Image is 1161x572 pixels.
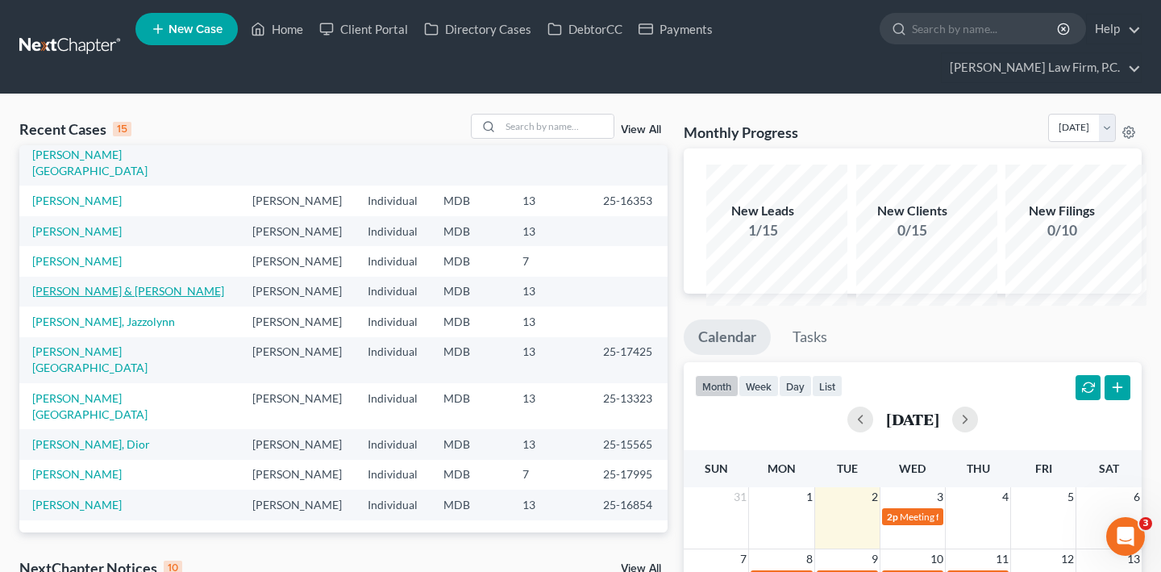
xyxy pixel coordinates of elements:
[239,246,355,276] td: [PERSON_NAME]
[431,337,510,383] td: MDB
[1005,202,1118,220] div: New Filings
[431,429,510,459] td: MDB
[590,337,668,383] td: 25-17425
[239,460,355,490] td: [PERSON_NAME]
[32,194,122,207] a: [PERSON_NAME]
[416,15,539,44] a: Directory Cases
[239,307,355,336] td: [PERSON_NAME]
[355,216,431,246] td: Individual
[431,383,510,429] td: MDB
[431,307,510,336] td: MDB
[1106,517,1145,556] iframe: Intercom live chat
[590,383,668,429] td: 25-13323
[510,337,590,383] td: 13
[243,15,311,44] a: Home
[19,119,131,139] div: Recent Cases
[510,307,590,336] td: 13
[355,277,431,307] td: Individual
[1035,461,1052,475] span: Fri
[1139,517,1152,530] span: 3
[239,429,355,459] td: [PERSON_NAME]
[1099,461,1119,475] span: Sat
[431,246,510,276] td: MDB
[967,461,990,475] span: Thu
[431,277,510,307] td: MDB
[355,123,431,186] td: Individual
[169,23,223,35] span: New Case
[695,375,739,397] button: month
[1126,549,1142,569] span: 13
[431,216,510,246] td: MDB
[887,511,898,523] span: 2p
[856,202,969,220] div: New Clients
[768,461,796,475] span: Mon
[590,490,668,520] td: 25-16854
[706,202,819,220] div: New Leads
[239,277,355,307] td: [PERSON_NAME]
[431,123,510,186] td: MDB
[706,220,819,240] div: 1/15
[510,216,590,246] td: 13
[32,315,175,328] a: [PERSON_NAME], Jazzolynn
[590,429,668,459] td: 25-15565
[590,186,668,215] td: 25-16353
[311,15,416,44] a: Client Portal
[929,549,945,569] span: 10
[510,123,590,186] td: 7
[510,277,590,307] td: 13
[942,53,1141,82] a: [PERSON_NAME] Law Firm, P.C.
[805,549,814,569] span: 8
[510,246,590,276] td: 7
[355,490,431,520] td: Individual
[510,186,590,215] td: 13
[32,284,224,298] a: [PERSON_NAME] & [PERSON_NAME]
[32,344,148,374] a: [PERSON_NAME][GEOGRAPHIC_DATA]
[778,319,842,355] a: Tasks
[705,461,728,475] span: Sun
[239,337,355,383] td: [PERSON_NAME]
[684,123,798,142] h3: Monthly Progress
[32,224,122,238] a: [PERSON_NAME]
[1059,549,1076,569] span: 12
[355,307,431,336] td: Individual
[1132,487,1142,507] span: 6
[510,383,590,429] td: 13
[935,487,945,507] span: 3
[899,461,926,475] span: Wed
[684,319,771,355] a: Calendar
[1087,15,1141,44] a: Help
[239,123,355,186] td: [PERSON_NAME]
[32,132,148,177] a: [GEOGRAPHIC_DATA][PERSON_NAME][GEOGRAPHIC_DATA]
[32,467,122,481] a: [PERSON_NAME]
[431,186,510,215] td: MDB
[590,460,668,490] td: 25-17995
[856,220,969,240] div: 0/15
[510,429,590,459] td: 13
[431,490,510,520] td: MDB
[239,490,355,520] td: [PERSON_NAME]
[886,411,939,428] h2: [DATE]
[355,429,431,459] td: Individual
[32,498,122,511] a: [PERSON_NAME]
[739,549,748,569] span: 7
[1005,220,1118,240] div: 0/10
[837,461,858,475] span: Tue
[355,186,431,215] td: Individual
[239,383,355,429] td: [PERSON_NAME]
[539,15,630,44] a: DebtorCC
[510,490,590,520] td: 13
[739,375,779,397] button: week
[630,15,721,44] a: Payments
[732,487,748,507] span: 31
[32,254,122,268] a: [PERSON_NAME]
[32,437,150,451] a: [PERSON_NAME], Dior
[355,460,431,490] td: Individual
[239,216,355,246] td: [PERSON_NAME]
[912,14,1059,44] input: Search by name...
[355,246,431,276] td: Individual
[621,124,661,136] a: View All
[113,122,131,136] div: 15
[1001,487,1010,507] span: 4
[239,186,355,215] td: [PERSON_NAME]
[870,549,880,569] span: 9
